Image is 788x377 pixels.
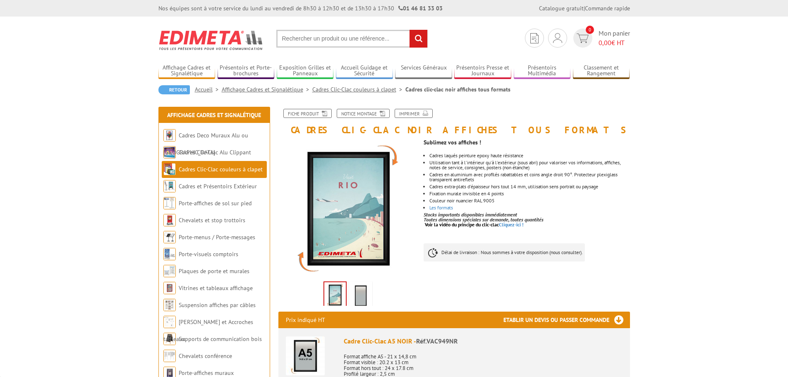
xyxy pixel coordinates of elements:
[424,216,544,223] em: Toutes dimensions spéciales sur demande, toutes quantités
[163,316,176,328] img: Cimaises et Accroches tableaux
[599,38,630,48] span: € HT
[163,132,248,156] a: Cadres Deco Muraux Alu ou [GEOGRAPHIC_DATA]
[410,30,427,48] input: rechercher
[158,4,443,12] div: Nos équipes sont à votre service du lundi au vendredi de 8h30 à 12h30 et de 13h30 à 17h30
[179,301,256,309] a: Suspension affiches par câbles
[336,64,393,78] a: Accueil Guidage et Sécurité
[539,4,630,12] div: |
[312,86,405,93] a: Cadres Clic-Clac couleurs à clapet
[276,30,428,48] input: Rechercher un produit ou une référence...
[577,34,589,43] img: devis rapide
[425,221,524,228] a: Voir la vidéo du principe du clic-clacCliquez-ici !
[571,29,630,48] a: devis rapide 0 Mon panier 0,00€ HT
[179,199,251,207] a: Porte-affiches de sol sur pied
[163,248,176,260] img: Porte-visuels comptoirs
[324,282,346,308] img: cadres_aluminium_clic_clac_vac949nr.jpg
[599,29,630,48] span: Mon panier
[539,5,584,12] a: Catalogue gratuit
[163,282,176,294] img: Vitrines et tableaux affichage
[351,283,371,309] img: cadre_noir_vide.jpg
[179,250,238,258] a: Porte-visuels comptoirs
[429,172,630,182] li: Cadres en aluminium avec profilés rabattables et coins angle droit 90°. Protecteur plexiglass tra...
[395,109,433,118] a: Imprimer
[163,197,176,209] img: Porte-affiches de sol sur pied
[167,111,261,119] a: Affichage Cadres et Signalétique
[429,204,453,211] a: Les formats
[163,318,253,343] a: [PERSON_NAME] et Accroches tableaux
[530,33,539,43] img: devis rapide
[163,299,176,311] img: Suspension affiches par câbles
[424,140,630,145] p: Sublimez vos affiches !
[429,198,630,203] li: Couleur noir nuancier RAL 9005
[278,139,418,279] img: cadres_aluminium_clic_clac_vac949nr.jpg
[553,33,562,43] img: devis rapide
[179,335,262,343] a: Supports de communication bois
[179,233,255,241] a: Porte-menus / Porte-messages
[179,166,263,173] a: Cadres Clic-Clac couleurs à clapet
[429,191,630,196] li: Fixation murale invisible en 4 points
[195,86,222,93] a: Accueil
[163,163,176,175] img: Cadres Clic-Clac couleurs à clapet
[454,64,511,78] a: Présentoirs Presse et Journaux
[286,312,325,328] p: Prix indiqué HT
[179,182,257,190] a: Cadres et Présentoirs Extérieur
[416,337,458,345] span: Réf.VAC949NR
[179,149,251,156] a: Cadres Clic-Clac Alu Clippant
[514,64,571,78] a: Présentoirs Multimédia
[163,265,176,277] img: Plaques de porte et murales
[283,109,332,118] a: Fiche produit
[158,64,216,78] a: Affichage Cadres et Signalétique
[585,5,630,12] a: Commande rapide
[277,64,334,78] a: Exposition Grilles et Panneaux
[218,64,275,78] a: Présentoirs et Porte-brochures
[163,350,176,362] img: Chevalets conférence
[344,336,623,346] div: Cadre Clic-Clac A5 NOIR -
[163,231,176,243] img: Porte-menus / Porte-messages
[503,312,630,328] h3: Etablir un devis ou passer commande
[573,64,630,78] a: Classement et Rangement
[179,369,234,377] a: Porte-affiches muraux
[179,352,232,360] a: Chevalets conférence
[429,184,630,189] li: Cadres extra-plats d'épaisseur hors tout 14 mm, utilisation sens portrait ou paysage
[179,284,253,292] a: Vitrines et tableaux affichage
[179,267,249,275] a: Plaques de porte et murales
[337,109,390,118] a: Notice Montage
[179,216,245,224] a: Chevalets et stop trottoirs
[424,211,517,218] em: Stocks importants disponibles immédiatement
[158,85,190,94] a: Retour
[425,221,499,228] span: Voir la vidéo du principe du clic-clac
[286,336,325,375] img: Cadre Clic-Clac A5 NOIR
[163,180,176,192] img: Cadres et Présentoirs Extérieur
[222,86,312,93] a: Affichage Cadres et Signalétique
[424,243,585,262] p: Délai de livraison : Nous sommes à votre disposition (nous consulter).
[429,160,630,170] li: Utilisation tant à l'intérieur qu'à l'extérieur (sous abri) pour valoriser vos informations, affi...
[158,25,264,55] img: Edimeta
[398,5,443,12] strong: 01 46 81 33 03
[599,38,611,47] span: 0,00
[163,214,176,226] img: Chevalets et stop trottoirs
[405,85,510,94] li: Cadres clic-clac noir affiches tous formats
[395,64,452,78] a: Services Généraux
[586,26,594,34] span: 0
[429,153,630,158] li: Cadres laqués peinture epoxy haute résistance
[163,129,176,142] img: Cadres Deco Muraux Alu ou Bois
